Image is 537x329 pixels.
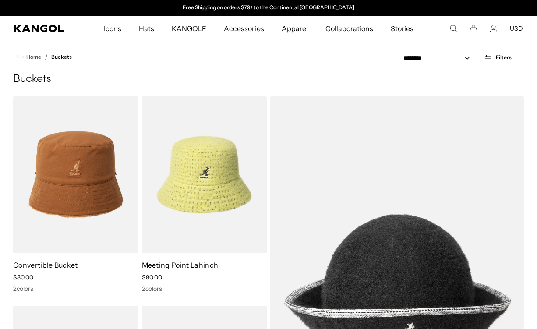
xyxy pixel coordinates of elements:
[470,25,477,32] button: Cart
[142,273,162,281] span: $80.00
[139,16,154,41] span: Hats
[282,16,308,41] span: Apparel
[17,53,41,61] a: Home
[142,96,267,253] img: Meeting Point Lahinch
[510,25,523,32] button: USD
[51,54,72,60] a: Buckets
[496,54,512,60] span: Filters
[325,16,373,41] span: Collaborations
[273,16,317,41] a: Apparel
[104,16,121,41] span: Icons
[13,285,138,293] div: 2 colors
[215,16,272,41] a: Accessories
[178,4,359,11] div: Announcement
[449,25,457,32] summary: Search here
[317,16,382,41] a: Collaborations
[490,25,498,32] a: Account
[142,285,267,293] div: 2 colors
[13,73,524,86] h1: Buckets
[391,16,413,41] span: Stories
[163,16,215,41] a: KANGOLF
[224,16,264,41] span: Accessories
[172,16,206,41] span: KANGOLF
[183,4,355,11] a: Free Shipping on orders $79+ to the Continental [GEOGRAPHIC_DATA]
[142,261,219,269] a: Meeting Point Lahinch
[13,261,78,269] a: Convertible Bucket
[41,52,48,62] li: /
[13,273,33,281] span: $80.00
[479,53,517,61] button: Open filters
[95,16,130,41] a: Icons
[25,54,41,60] span: Home
[13,96,138,253] img: Convertible Bucket
[14,25,68,32] a: Kangol
[130,16,163,41] a: Hats
[382,16,422,41] a: Stories
[178,4,359,11] div: 1 of 2
[178,4,359,11] slideshow-component: Announcement bar
[400,53,479,63] select: Sort by: Featured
